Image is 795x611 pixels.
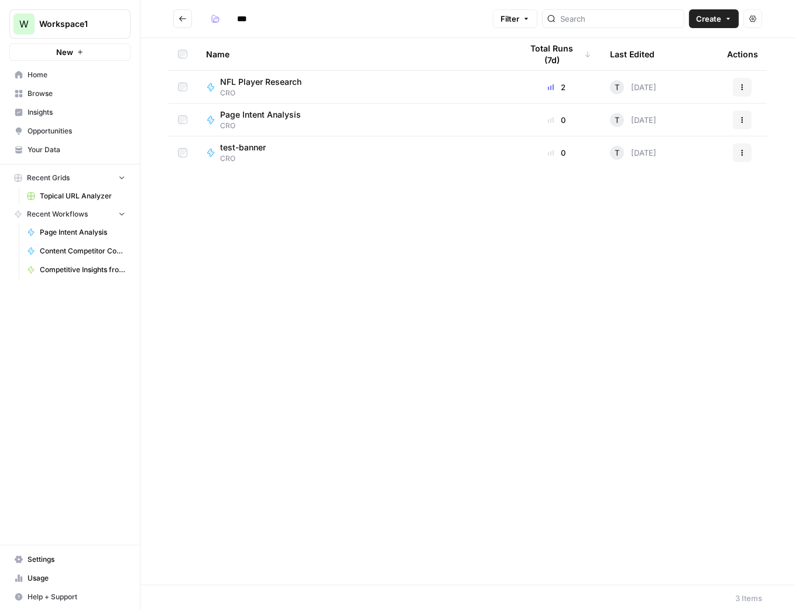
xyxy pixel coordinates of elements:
span: Browse [28,88,125,99]
a: Insights [9,103,131,122]
span: Recent Workflows [27,209,88,219]
a: Page Intent AnalysisCRO [206,109,503,131]
div: Last Edited [610,38,654,70]
a: Settings [9,550,131,569]
button: Create [689,9,739,28]
button: Help + Support [9,588,131,606]
button: Recent Workflows [9,205,131,223]
span: Home [28,70,125,80]
div: Total Runs (7d) [522,38,591,70]
span: T [615,147,619,159]
a: Competitive Insights from Primary KW [22,260,131,279]
a: Content Competitor Comparison Report [22,242,131,260]
div: [DATE] [610,113,656,127]
div: Name [206,38,503,70]
div: 2 [522,81,591,93]
span: W [19,17,29,31]
div: 0 [522,147,591,159]
button: Recent Grids [9,169,131,187]
a: test-bannerCRO [206,142,503,164]
span: CRO [220,88,311,98]
a: Page Intent Analysis [22,223,131,242]
a: Home [9,66,131,84]
span: Create [696,13,721,25]
span: Insights [28,107,125,118]
span: test-banner [220,142,266,153]
a: Your Data [9,140,131,159]
span: Page Intent Analysis [40,227,125,238]
div: [DATE] [610,146,656,160]
button: Go back [173,9,192,28]
span: Your Data [28,145,125,155]
div: 3 Items [735,592,762,604]
span: CRO [220,153,275,164]
span: Page Intent Analysis [220,109,301,121]
a: Opportunities [9,122,131,140]
button: Filter [493,9,537,28]
span: Workspace1 [39,18,110,30]
span: T [615,81,619,93]
span: Usage [28,573,125,583]
span: T [615,114,619,126]
div: [DATE] [610,80,656,94]
a: Topical URL Analyzer [22,187,131,205]
div: 0 [522,114,591,126]
span: NFL Player Research [220,76,301,88]
a: NFL Player ResearchCRO [206,76,503,98]
input: Search [560,13,679,25]
span: Filter [501,13,519,25]
span: New [56,46,73,58]
span: Settings [28,554,125,565]
span: Help + Support [28,592,125,602]
a: Browse [9,84,131,103]
a: Usage [9,569,131,588]
span: Recent Grids [27,173,70,183]
span: Content Competitor Comparison Report [40,246,125,256]
button: Workspace: Workspace1 [9,9,131,39]
span: Topical URL Analyzer [40,191,125,201]
span: CRO [220,121,310,131]
div: Actions [727,38,758,70]
span: Opportunities [28,126,125,136]
button: New [9,43,131,61]
span: Competitive Insights from Primary KW [40,265,125,275]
